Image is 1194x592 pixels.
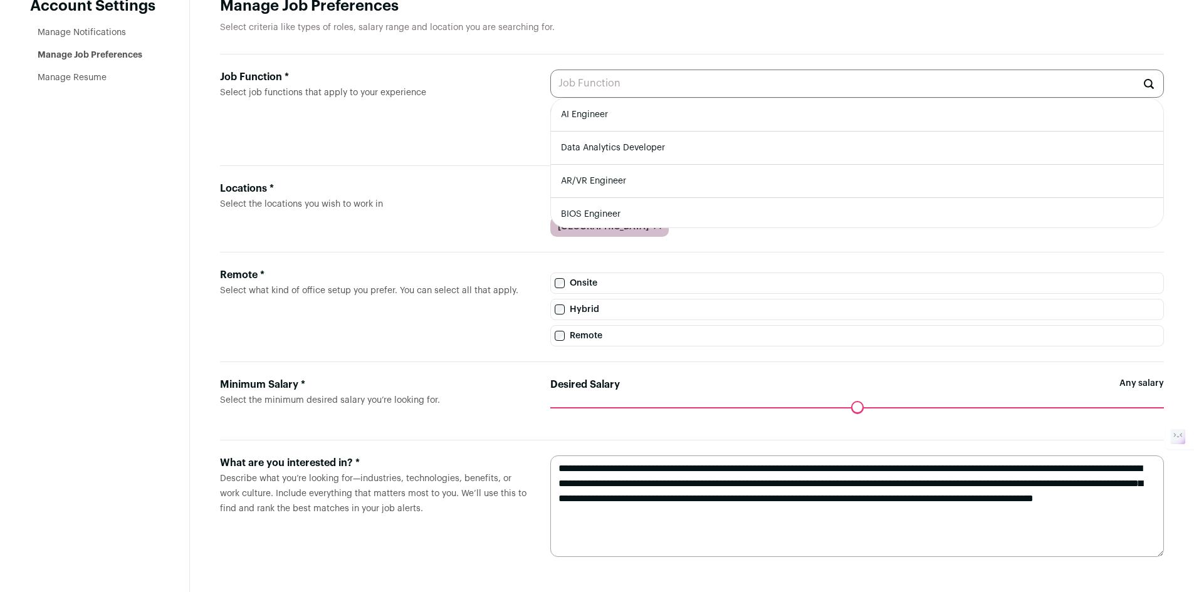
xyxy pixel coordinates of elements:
span: Describe what you’re looking for—industries, technologies, benefits, or work culture. Include eve... [220,474,526,513]
div: Job Function * [220,70,530,85]
a: Manage Resume [38,73,107,82]
div: What are you interested in? * [220,455,530,470]
a: Manage Job Preferences [38,51,142,60]
span: Select the minimum desired salary you’re looking for. [220,396,440,405]
span: Any salary [1119,377,1164,407]
div: Locations * [220,181,530,196]
label: Desired Salary [550,377,620,392]
span: [GEOGRAPHIC_DATA] [558,221,649,233]
div: Remote * [220,267,530,283]
span: Select what kind of office setup you prefer. You can select all that apply. [220,286,518,295]
a: Manage Notifications [38,28,126,37]
div: Minimum Salary * [220,377,530,392]
input: Hybrid [555,304,565,314]
span: Select job functions that apply to your experience [220,88,426,97]
li: BIOS Engineer [551,198,1163,231]
input: Onsite [555,278,565,288]
label: Onsite [550,273,1164,294]
label: Hybrid [550,299,1164,320]
li: AI Engineer [551,98,1163,132]
li: Data Analytics Developer [551,132,1163,165]
span: Select the locations you wish to work in [220,200,383,209]
li: AR/VR Engineer [551,165,1163,198]
label: Remote [550,325,1164,346]
input: Remote [555,331,565,341]
input: Job Function [550,70,1164,98]
p: Select criteria like types of roles, salary range and location you are searching for. [220,21,1164,34]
